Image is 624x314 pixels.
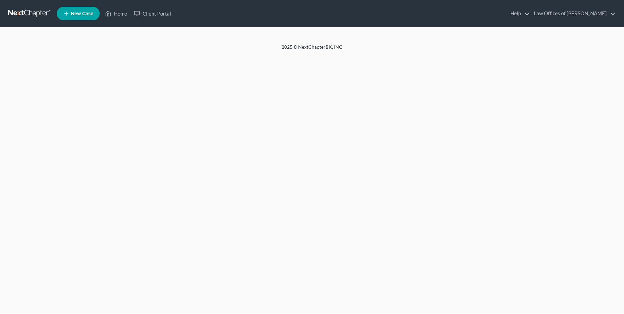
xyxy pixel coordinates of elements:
[530,7,616,20] a: Law Offices of [PERSON_NAME]
[57,7,100,20] new-legal-case-button: New Case
[130,7,174,20] a: Client Portal
[102,7,130,20] a: Home
[507,7,530,20] a: Help
[119,44,505,56] div: 2025 © NextChapterBK, INC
